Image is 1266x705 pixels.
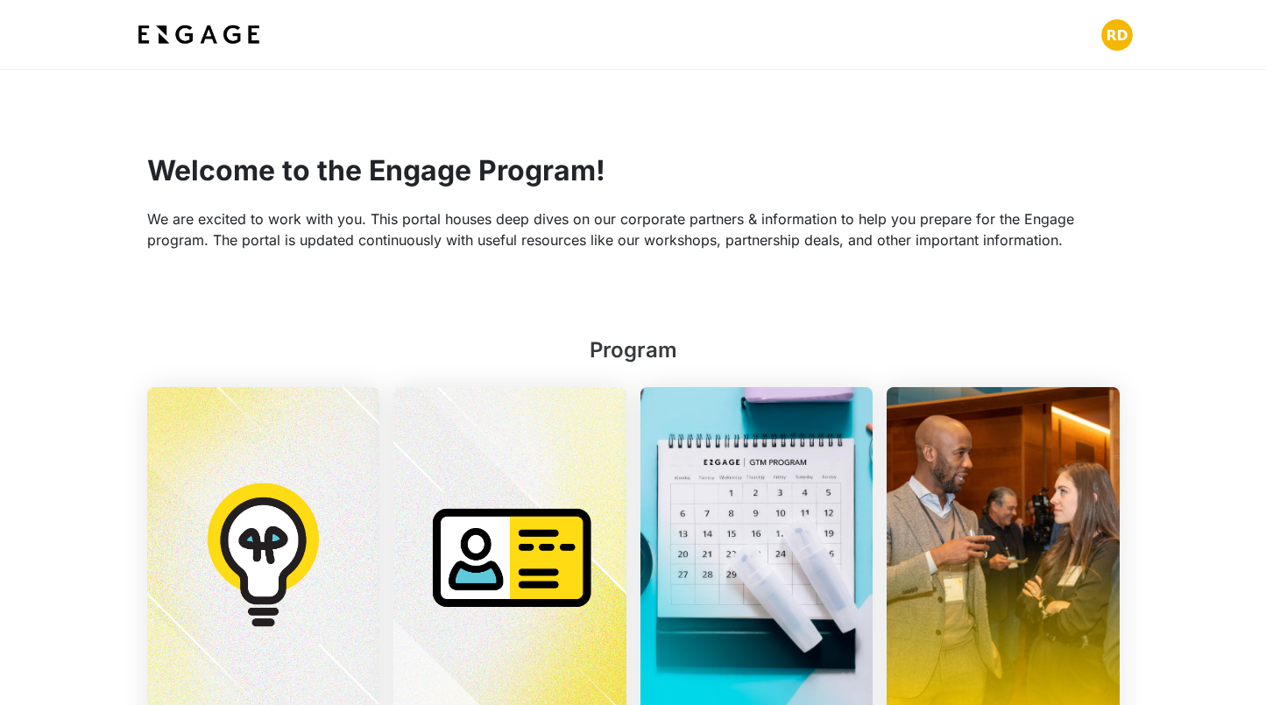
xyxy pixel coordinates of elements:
[1101,19,1133,51] img: Profile picture of Ryan DeLosa
[1101,19,1133,51] button: Open profile menu
[147,335,1120,373] h2: Program
[147,153,605,187] span: Welcome to the Engage Program!
[134,19,264,51] img: bdf1fb74-1727-4ba0-a5bd-bc74ae9fc70b.jpeg
[147,208,1120,250] p: We are excited to work with you. This portal houses deep dives on our corporate partners & inform...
